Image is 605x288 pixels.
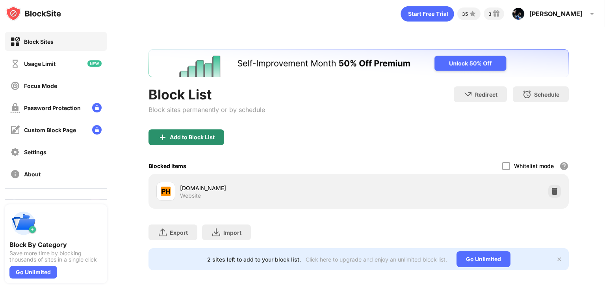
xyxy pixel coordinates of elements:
[148,163,186,169] div: Blocked Items
[556,256,562,262] img: x-button.svg
[10,81,20,91] img: focus-off.svg
[529,10,583,18] div: [PERSON_NAME]
[24,171,41,178] div: About
[180,192,201,199] div: Website
[514,163,554,169] div: Whitelist mode
[92,103,102,112] img: lock-menu.svg
[306,256,447,263] div: Click here to upgrade and enjoy an unlimited block list.
[24,149,46,155] div: Settings
[9,241,102,249] div: Block By Category
[10,59,20,69] img: time-usage-off.svg
[207,256,301,263] div: 2 sites left to add to your block list.
[488,11,492,17] div: 3
[10,169,20,179] img: about-off.svg
[10,147,20,157] img: settings-off.svg
[24,105,81,111] div: Password Protection
[401,6,454,22] div: animation
[468,9,477,19] img: points-small.svg
[475,91,497,98] div: Redirect
[9,209,38,238] img: push-categories.svg
[24,60,56,67] div: Usage Limit
[492,9,501,19] img: reward-small.svg
[457,251,510,267] div: Go Unlimited
[10,125,20,135] img: customize-block-page-off.svg
[170,229,188,236] div: Export
[180,184,358,192] div: [DOMAIN_NAME]
[9,266,57,279] div: Go Unlimited
[24,127,76,133] div: Custom Block Page
[161,187,171,196] img: favicons
[512,7,525,20] img: ACg8ocIY6bQeuxXEa9vFU2RFLIoZgv8oDklP62yOZD1KpMWFlZkamjYv=s96-c
[10,37,20,47] img: block-on.svg
[24,38,54,45] div: Block Sites
[148,49,569,77] iframe: Banner
[6,6,61,21] img: logo-blocksite.svg
[10,103,20,113] img: password-protection-off.svg
[462,11,468,17] div: 35
[223,229,241,236] div: Import
[24,82,57,89] div: Focus Mode
[534,91,559,98] div: Schedule
[170,134,215,140] div: Add to Block List
[9,198,19,208] img: blocking-icon.svg
[92,125,102,135] img: lock-menu.svg
[148,106,265,114] div: Block sites permanently or by schedule
[87,60,102,67] img: new-icon.svg
[148,86,265,103] div: Block List
[9,250,102,263] div: Save more time by blocking thousands of sites in a single click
